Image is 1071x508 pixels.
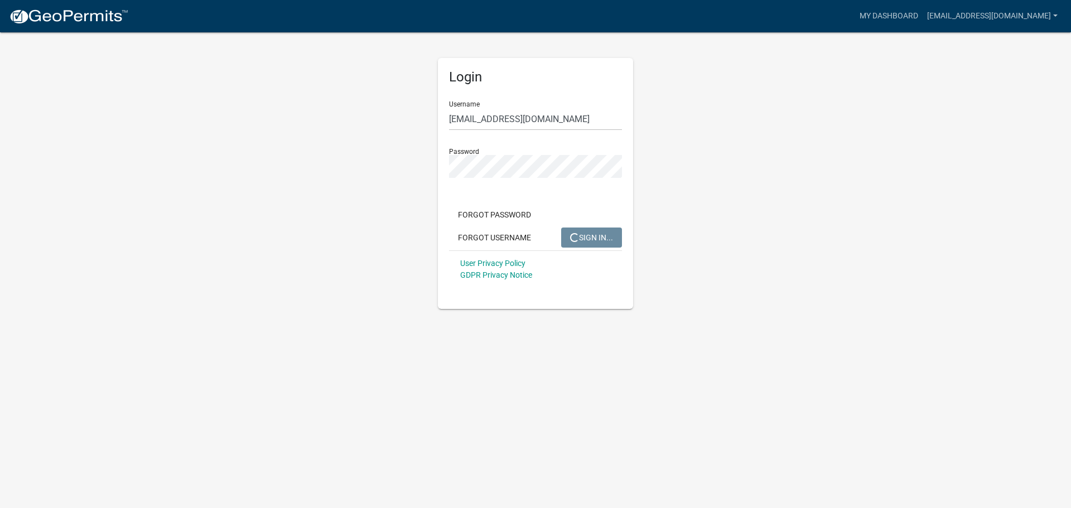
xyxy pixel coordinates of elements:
[460,270,532,279] a: GDPR Privacy Notice
[449,228,540,248] button: Forgot Username
[923,6,1062,27] a: [EMAIL_ADDRESS][DOMAIN_NAME]
[570,233,613,241] span: SIGN IN...
[449,205,540,225] button: Forgot Password
[449,69,622,85] h5: Login
[460,259,525,268] a: User Privacy Policy
[855,6,923,27] a: My Dashboard
[561,228,622,248] button: SIGN IN...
